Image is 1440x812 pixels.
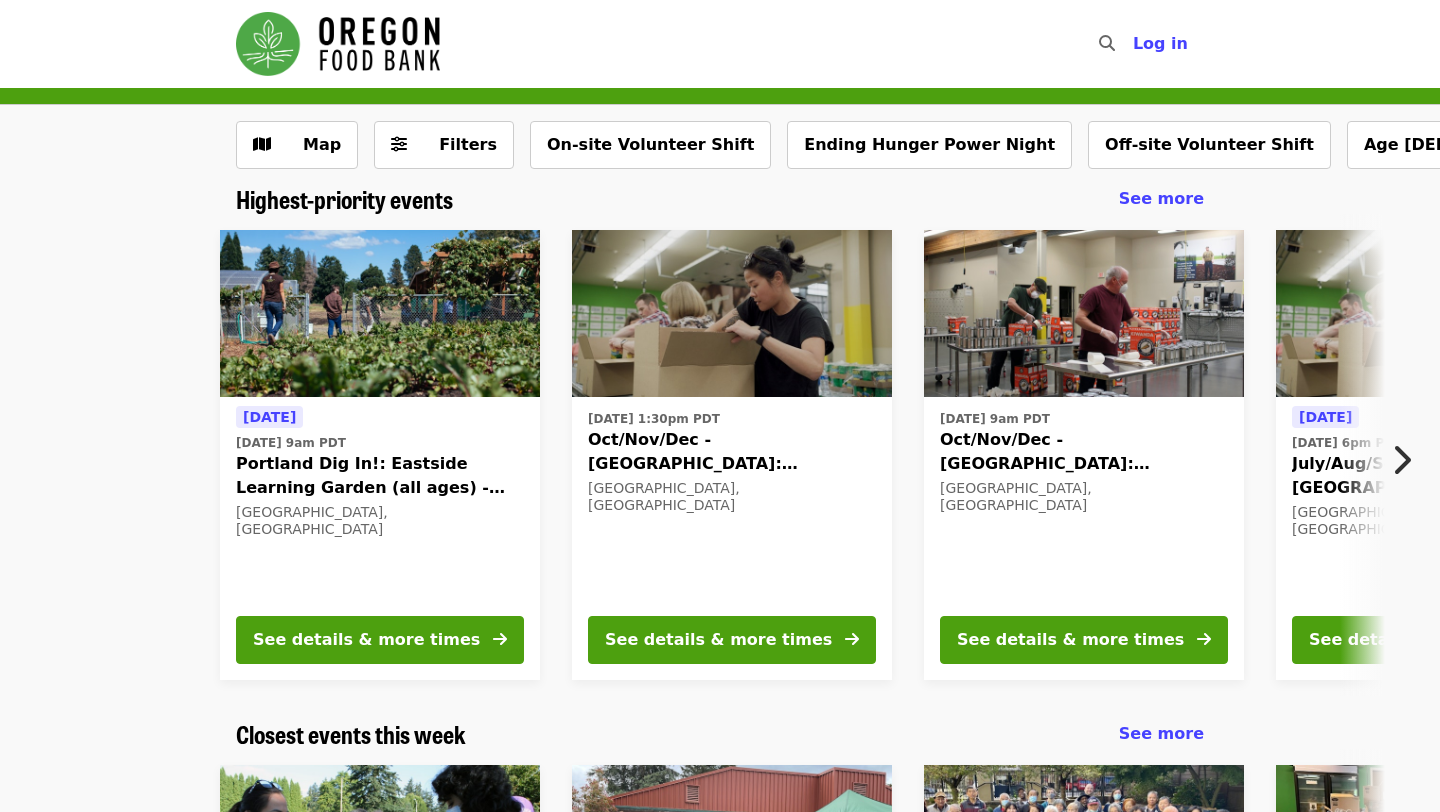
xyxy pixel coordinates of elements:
a: Closest events this week [236,720,466,749]
time: [DATE] 9am PDT [940,410,1050,428]
span: [DATE] [1299,409,1352,425]
div: [GEOGRAPHIC_DATA], [GEOGRAPHIC_DATA] [940,480,1228,514]
button: Next item [1374,432,1440,488]
img: Portland Dig In!: Eastside Learning Garden (all ages) - Aug/Sept/Oct organized by Oregon Food Bank [220,230,540,398]
button: Log in [1117,24,1204,64]
time: [DATE] 6pm PDT [1292,434,1402,452]
a: See more [1119,722,1204,746]
button: Show map view [236,121,358,169]
span: Filters [439,135,497,154]
button: See details & more times [236,616,524,664]
span: See more [1119,189,1204,208]
span: Oct/Nov/Dec - [GEOGRAPHIC_DATA]: Repack/Sort (age [DEMOGRAPHIC_DATA]+) [588,428,876,476]
div: [GEOGRAPHIC_DATA], [GEOGRAPHIC_DATA] [588,480,876,514]
i: sliders-h icon [391,135,407,154]
div: See details & more times [605,628,832,652]
a: See details for "Portland Dig In!: Eastside Learning Garden (all ages) - Aug/Sept/Oct" [220,230,540,680]
time: [DATE] 1:30pm PDT [588,410,720,428]
div: [GEOGRAPHIC_DATA], [GEOGRAPHIC_DATA] [236,504,524,538]
div: Closest events this week [220,720,1220,749]
span: Map [303,135,341,154]
time: [DATE] 9am PDT [236,434,346,452]
a: See more [1119,187,1204,211]
span: [DATE] [243,409,296,425]
span: Oct/Nov/Dec - [GEOGRAPHIC_DATA]: Repack/Sort (age [DEMOGRAPHIC_DATA]+) [940,428,1228,476]
i: search icon [1099,34,1115,53]
span: Portland Dig In!: Eastside Learning Garden (all ages) - Aug/Sept/Oct [236,452,524,500]
button: See details & more times [588,616,876,664]
span: Log in [1133,34,1188,53]
img: Oregon Food Bank - Home [236,12,440,76]
div: See details & more times [957,628,1184,652]
button: On-site Volunteer Shift [530,121,771,169]
input: Search [1127,20,1143,68]
i: chevron-right icon [1391,441,1411,479]
i: arrow-right icon [1197,630,1211,649]
div: Highest-priority events [220,185,1220,214]
img: Oct/Nov/Dec - Portland: Repack/Sort (age 8+) organized by Oregon Food Bank [572,230,892,398]
button: See details & more times [940,616,1228,664]
span: Highest-priority events [236,181,453,216]
div: See details & more times [253,628,480,652]
i: arrow-right icon [493,630,507,649]
i: map icon [253,135,271,154]
a: See details for "Oct/Nov/Dec - Portland: Repack/Sort (age 16+)" [924,230,1244,680]
button: Ending Hunger Power Night [787,121,1072,169]
span: Closest events this week [236,716,466,751]
button: Off-site Volunteer Shift [1088,121,1331,169]
span: See more [1119,724,1204,743]
i: arrow-right icon [845,630,859,649]
a: See details for "Oct/Nov/Dec - Portland: Repack/Sort (age 8+)" [572,230,892,680]
img: Oct/Nov/Dec - Portland: Repack/Sort (age 16+) organized by Oregon Food Bank [924,230,1244,398]
a: Highest-priority events [236,185,453,214]
button: Filters (0 selected) [374,121,514,169]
